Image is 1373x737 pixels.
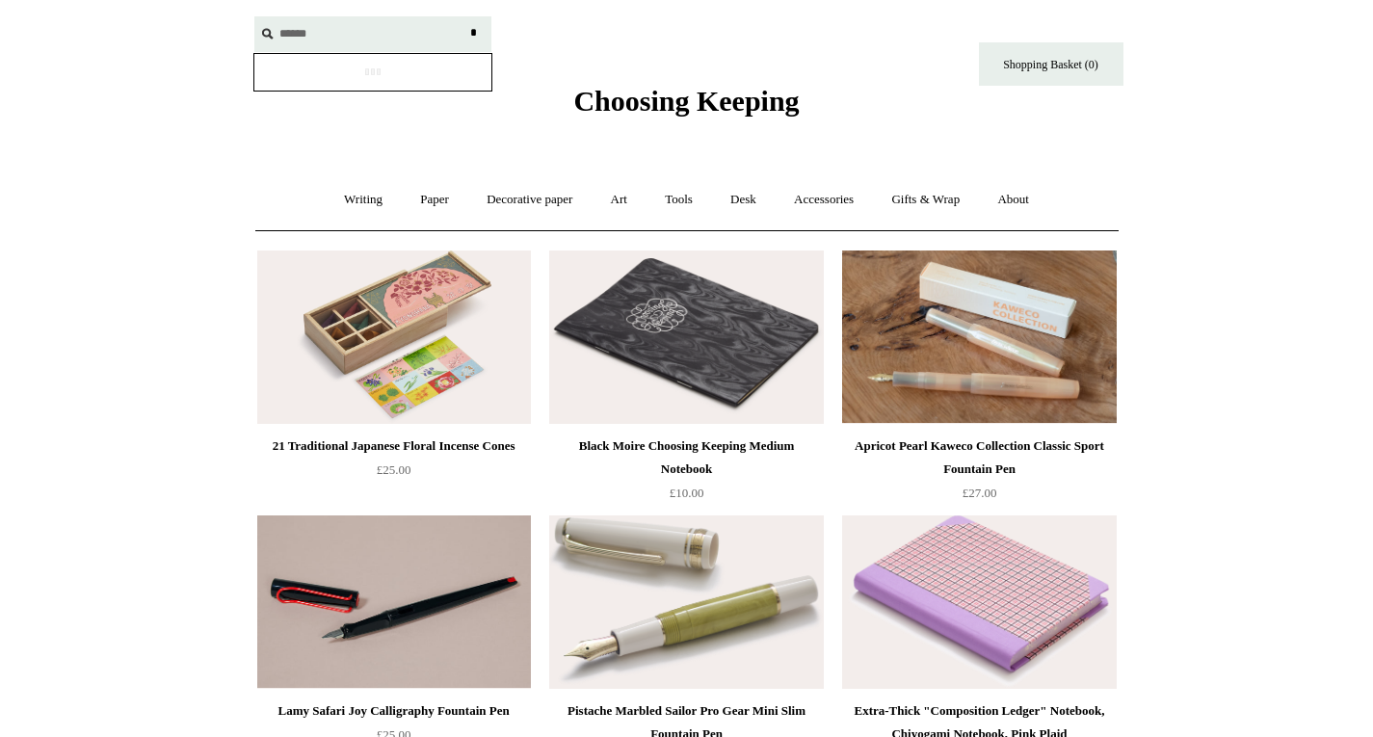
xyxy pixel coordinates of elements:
[670,486,704,500] span: £10.00
[980,174,1046,225] a: About
[963,486,997,500] span: £27.00
[573,85,799,117] span: Choosing Keeping
[257,515,531,689] a: Lamy Safari Joy Calligraphy Fountain Pen Lamy Safari Joy Calligraphy Fountain Pen
[842,250,1116,424] a: Apricot Pearl Kaweco Collection Classic Sport Fountain Pen Apricot Pearl Kaweco Collection Classi...
[549,250,823,424] img: Black Moire Choosing Keeping Medium Notebook
[594,174,645,225] a: Art
[979,42,1123,86] a: Shopping Basket (0)
[842,250,1116,424] img: Apricot Pearl Kaweco Collection Classic Sport Fountain Pen
[713,174,774,225] a: Desk
[257,250,531,424] a: 21 Traditional Japanese Floral Incense Cones 21 Traditional Japanese Floral Incense Cones
[377,462,411,477] span: £25.00
[262,699,526,723] div: Lamy Safari Joy Calligraphy Fountain Pen
[842,515,1116,689] img: Extra-Thick "Composition Ledger" Notebook, Chiyogami Notebook, Pink Plaid
[257,434,531,513] a: 21 Traditional Japanese Floral Incense Cones £25.00
[262,434,526,458] div: 21 Traditional Japanese Floral Incense Cones
[549,515,823,689] img: Pistache Marbled Sailor Pro Gear Mini Slim Fountain Pen
[549,250,823,424] a: Black Moire Choosing Keeping Medium Notebook Black Moire Choosing Keeping Medium Notebook
[403,174,466,225] a: Paper
[257,515,531,689] img: Lamy Safari Joy Calligraphy Fountain Pen
[842,434,1116,513] a: Apricot Pearl Kaweco Collection Classic Sport Fountain Pen £27.00
[469,174,590,225] a: Decorative paper
[554,434,818,481] div: Black Moire Choosing Keeping Medium Notebook
[549,515,823,689] a: Pistache Marbled Sailor Pro Gear Mini Slim Fountain Pen Pistache Marbled Sailor Pro Gear Mini Sli...
[842,515,1116,689] a: Extra-Thick "Composition Ledger" Notebook, Chiyogami Notebook, Pink Plaid Extra-Thick "Compositio...
[847,434,1111,481] div: Apricot Pearl Kaweco Collection Classic Sport Fountain Pen
[327,174,400,225] a: Writing
[549,434,823,513] a: Black Moire Choosing Keeping Medium Notebook £10.00
[647,174,710,225] a: Tools
[257,250,531,424] img: 21 Traditional Japanese Floral Incense Cones
[874,174,977,225] a: Gifts & Wrap
[777,174,871,225] a: Accessories
[573,100,799,114] a: Choosing Keeping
